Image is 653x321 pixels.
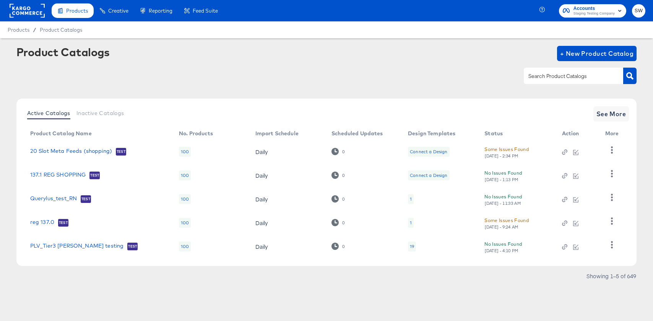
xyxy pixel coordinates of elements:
[58,220,68,226] span: Test
[30,148,112,156] a: 20 Slot Meta Feeds (shopping)
[478,128,556,140] th: Status
[331,243,345,250] div: 0
[408,218,414,228] div: 1
[249,187,326,211] td: Daily
[408,147,449,157] div: Connect a Design
[66,8,88,14] span: Products
[342,244,345,249] div: 0
[484,216,529,224] div: Some Issues Found
[599,128,628,140] th: More
[179,147,191,157] div: 100
[179,242,191,251] div: 100
[40,27,82,33] a: Product Catalogs
[76,110,124,116] span: Inactive Catalogs
[410,172,447,178] div: Connect a Design
[179,194,191,204] div: 100
[179,218,191,228] div: 100
[560,48,634,59] span: + New Product Catalog
[342,220,345,225] div: 0
[149,8,172,14] span: Reporting
[573,11,615,17] span: Staging Testing Company
[331,172,345,179] div: 0
[116,149,126,155] span: Test
[30,219,54,227] a: reg 137.0
[255,130,299,136] div: Import Schedule
[484,216,529,230] button: Some Issues Found[DATE] - 9:24 AM
[586,273,637,279] div: Showing 1–5 of 649
[484,145,529,159] button: Some Issues Found[DATE] - 2:34 PM
[30,130,92,136] div: Product Catalog Name
[249,164,326,187] td: Daily
[179,170,191,180] div: 100
[559,4,626,18] button: AccountsStaging Testing Company
[29,27,40,33] span: /
[127,243,138,250] span: Test
[408,194,414,204] div: 1
[342,196,345,202] div: 0
[249,211,326,235] td: Daily
[484,153,519,159] div: [DATE] - 2:34 PM
[408,242,416,251] div: 19
[331,130,383,136] div: Scheduled Updates
[342,149,345,154] div: 0
[16,46,110,58] div: Product Catalogs
[408,170,449,180] div: Connect a Design
[573,5,615,13] span: Accounts
[596,109,626,119] span: See More
[27,110,70,116] span: Active Catalogs
[593,106,629,122] button: See More
[30,195,77,203] a: Querylus_test_RN
[410,196,412,202] div: 1
[30,243,124,250] a: PLV_Tier3 [PERSON_NAME] testing
[179,130,213,136] div: No. Products
[408,130,455,136] div: Design Templates
[81,196,91,202] span: Test
[193,8,218,14] span: Feed Suite
[108,8,128,14] span: Creative
[410,220,412,226] div: 1
[484,224,519,230] div: [DATE] - 9:24 AM
[331,195,345,203] div: 0
[635,6,642,15] span: SW
[8,27,29,33] span: Products
[89,172,100,178] span: Test
[342,173,345,178] div: 0
[331,148,345,155] div: 0
[30,172,86,179] a: 137.1 REG SHOPPING
[331,219,345,226] div: 0
[410,243,414,250] div: 19
[249,235,326,258] td: Daily
[632,4,645,18] button: SW
[249,140,326,164] td: Daily
[557,46,637,61] button: + New Product Catalog
[410,149,447,155] div: Connect a Design
[556,128,599,140] th: Action
[527,72,608,81] input: Search Product Catalogs
[484,145,529,153] div: Some Issues Found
